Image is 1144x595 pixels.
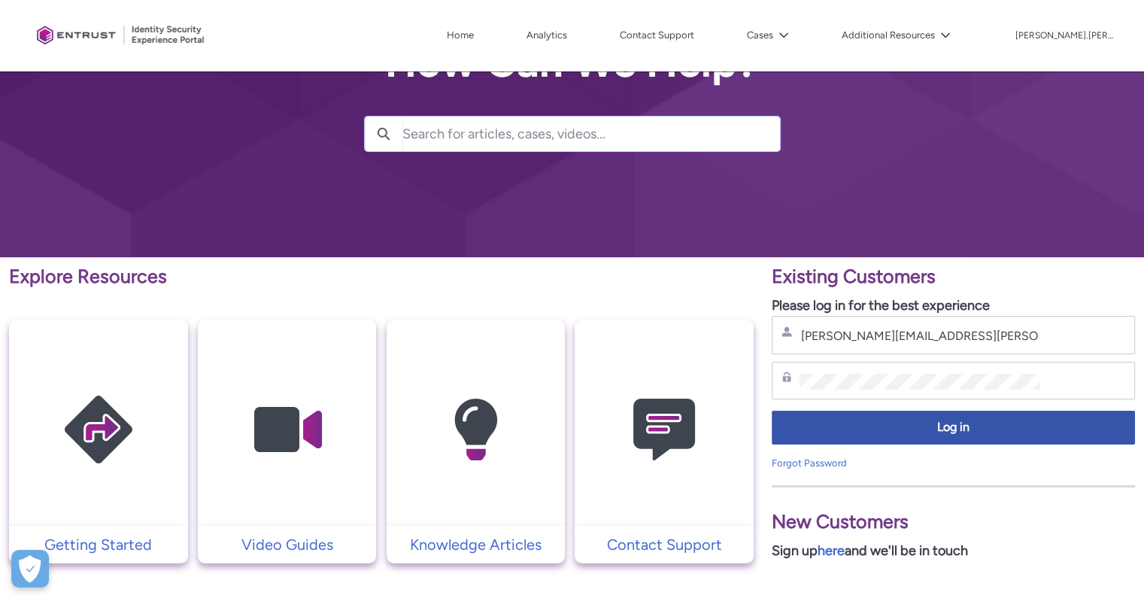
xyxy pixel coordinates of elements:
[17,533,181,556] p: Getting Started
[523,24,571,47] a: Analytics, opens in new tab
[9,263,754,291] p: Explore Resources
[772,411,1135,445] button: Log in
[818,542,845,559] a: here
[216,349,359,511] img: Video Guides
[772,296,1135,316] p: Please log in for the best experience
[394,533,558,556] p: Knowledge Articles
[387,533,566,556] a: Knowledge Articles
[404,349,547,511] img: Knowledge Articles
[800,328,1040,344] input: Username
[616,24,698,47] a: Contact Support
[838,24,954,47] button: Additional Resources
[402,117,780,151] input: Search for articles, cases, videos...
[582,533,746,556] p: Contact Support
[772,263,1135,291] p: Existing Customers
[205,533,369,556] p: Video Guides
[593,349,736,511] img: Contact Support
[1015,31,1113,41] p: [PERSON_NAME].[PERSON_NAME]
[9,533,188,556] a: Getting Started
[575,533,754,556] a: Contact Support
[781,419,1125,436] span: Log in
[443,24,478,47] a: Home
[27,349,170,511] img: Getting Started
[743,24,793,47] button: Cases
[772,508,1135,536] p: New Customers
[365,117,402,151] button: Search
[11,550,49,587] div: Cookie Preferences
[198,533,377,556] a: Video Guides
[1015,27,1114,42] button: User Profile jonathan.moore
[772,457,847,469] a: Forgot Password
[11,550,49,587] button: Open Preferences
[364,39,781,86] h2: How Can We Help?
[772,541,1135,561] p: Sign up and we'll be in touch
